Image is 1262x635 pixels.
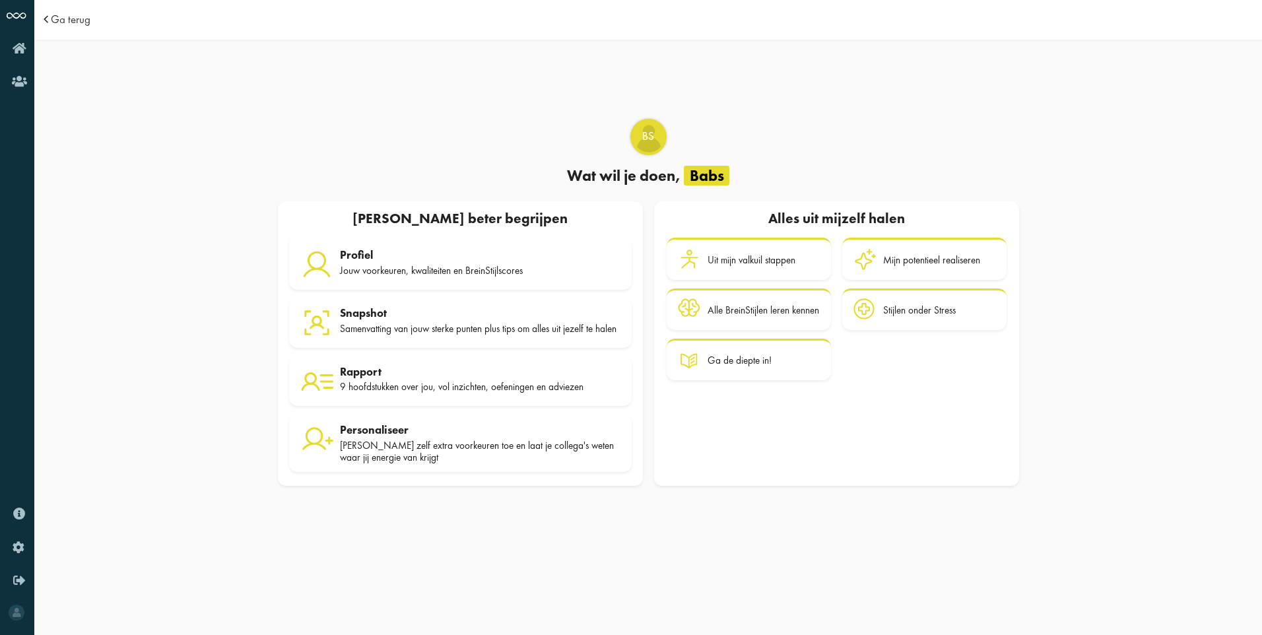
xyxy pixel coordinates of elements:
[708,254,795,266] div: Uit mijn valkuil stappen
[340,265,620,277] div: Jouw voorkeuren, kwaliteiten en BreinStijlscores
[883,254,980,266] div: Mijn potentieel realiseren
[842,238,1007,280] a: Mijn potentieel realiseren
[883,304,956,316] div: Stijlen onder Stress
[842,288,1007,331] a: Stijlen onder Stress
[289,298,632,349] a: Snapshot Samenvatting van jouw sterke punten plus tips om alles uit jezelf te halen
[630,119,667,155] div: Babs Soares
[289,238,632,290] a: Profiel Jouw voorkeuren, kwaliteiten en BreinStijlscores
[667,238,831,280] a: Uit mijn valkuil stappen
[340,440,620,464] div: [PERSON_NAME] zelf extra voorkeuren toe en laat je collega's weten waar jij energie van krijgt
[283,207,637,232] div: [PERSON_NAME] beter begrijpen
[340,248,620,261] div: Profiel
[51,14,90,25] a: Ga terug
[667,288,831,331] a: Alle BreinStijlen leren kennen
[340,423,620,436] div: Personaliseer
[340,365,620,378] div: Rapport
[667,339,831,381] a: Ga de diepte in!
[340,381,620,393] div: 9 hoofdstukken over jou, vol inzichten, oefeningen en adviezen
[665,207,1008,232] div: Alles uit mijzelf halen
[289,415,632,472] a: Personaliseer [PERSON_NAME] zelf extra voorkeuren toe en laat je collega's weten waar jij energie...
[340,323,620,335] div: Samenvatting van jouw sterke punten plus tips om alles uit jezelf te halen
[567,166,681,185] span: Wat wil je doen,
[684,166,729,185] span: Babs
[340,306,620,319] div: Snapshot
[632,129,665,145] span: BS
[708,354,772,366] div: Ga de diepte in!
[289,356,632,407] a: Rapport 9 hoofdstukken over jou, vol inzichten, oefeningen en adviezen
[708,304,819,316] div: Alle BreinStijlen leren kennen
